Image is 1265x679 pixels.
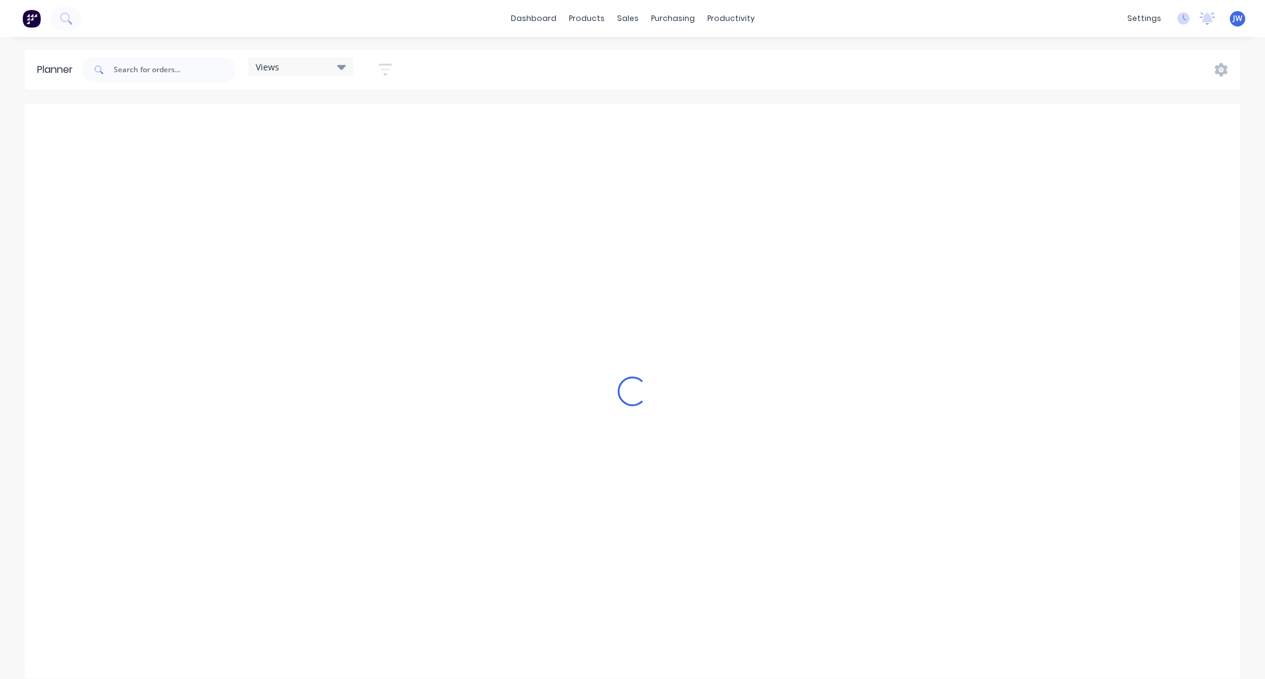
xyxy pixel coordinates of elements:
[645,9,701,28] div: purchasing
[701,9,761,28] div: productivity
[505,9,563,28] a: dashboard
[1233,13,1242,24] span: JW
[37,62,79,77] div: Planner
[611,9,645,28] div: sales
[1121,9,1167,28] div: settings
[563,9,611,28] div: products
[256,60,279,73] span: Views
[22,9,41,28] img: Factory
[114,57,236,82] input: Search for orders...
